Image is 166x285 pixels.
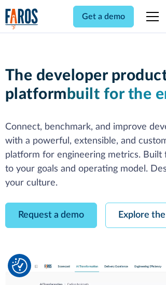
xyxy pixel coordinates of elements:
[12,258,27,274] img: Revisit consent button
[5,8,38,30] img: Logo of the analytics and reporting company Faros.
[5,203,97,228] a: Request a demo
[5,8,38,30] a: home
[140,4,161,29] div: menu
[12,258,27,274] button: Cookie Settings
[73,6,134,27] a: Get a demo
